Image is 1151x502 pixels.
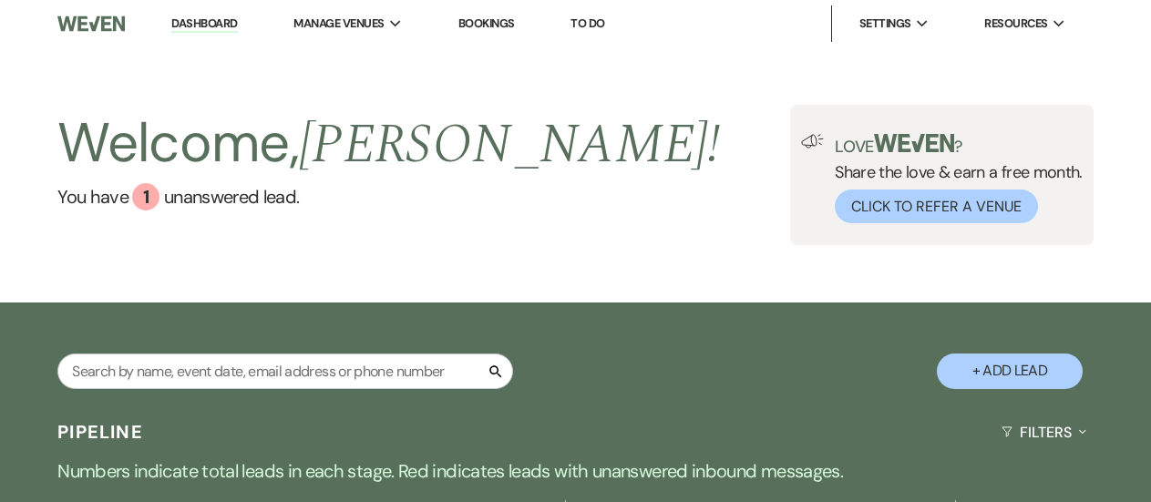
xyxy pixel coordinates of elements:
[57,419,143,445] h3: Pipeline
[57,105,720,183] h2: Welcome,
[458,15,515,31] a: Bookings
[824,134,1083,223] div: Share the love & earn a free month.
[874,134,955,152] img: weven-logo-green.svg
[57,183,720,210] a: You have 1 unanswered lead.
[293,15,384,33] span: Manage Venues
[801,134,824,149] img: loud-speaker-illustration.svg
[57,5,125,43] img: Weven Logo
[835,134,1083,155] p: Love ?
[299,103,720,187] span: [PERSON_NAME] !
[835,190,1038,223] button: Click to Refer a Venue
[57,353,513,389] input: Search by name, event date, email address or phone number
[171,15,237,33] a: Dashboard
[132,183,159,210] div: 1
[859,15,911,33] span: Settings
[570,15,604,31] a: To Do
[994,408,1094,456] button: Filters
[937,353,1083,389] button: + Add Lead
[984,15,1047,33] span: Resources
